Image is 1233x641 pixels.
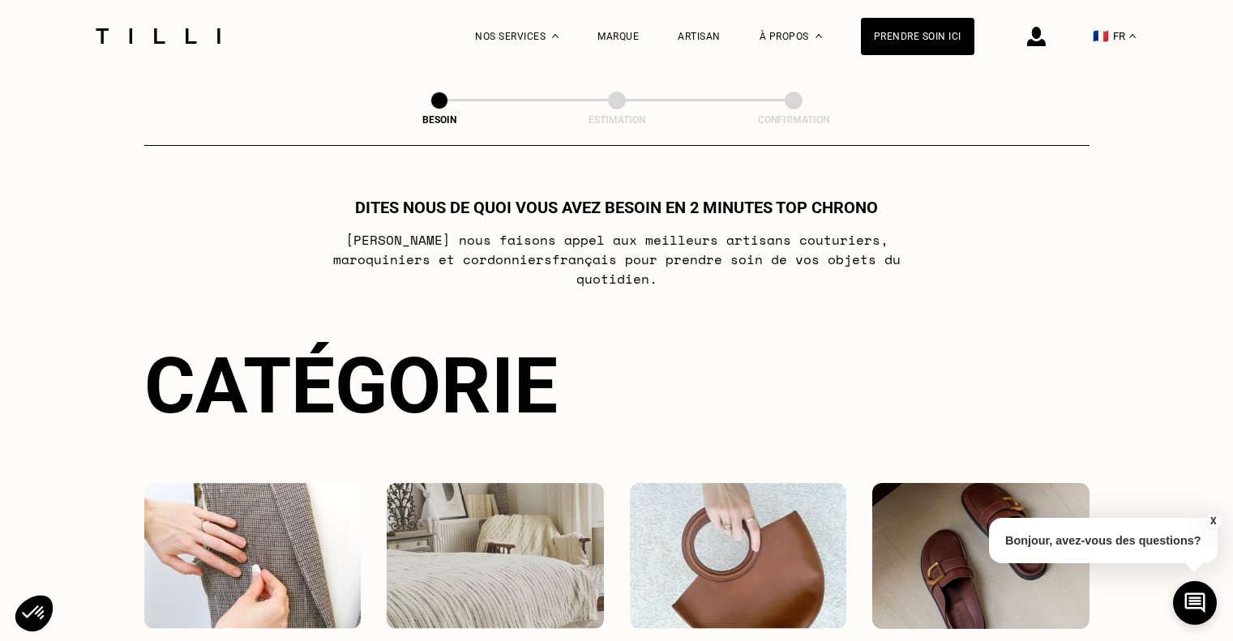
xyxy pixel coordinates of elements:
[358,114,520,126] div: Besoin
[1205,512,1221,530] button: X
[630,483,847,629] img: Accessoires
[861,18,974,55] a: Prendre soin ici
[678,31,721,42] a: Artisan
[144,340,1090,431] div: Catégorie
[536,114,698,126] div: Estimation
[872,483,1090,629] img: Chaussures
[1093,28,1109,44] span: 🇫🇷
[144,483,362,629] img: Vêtements
[1027,27,1046,46] img: icône connexion
[1129,34,1136,38] img: menu déroulant
[597,31,639,42] a: Marque
[90,28,226,44] img: Logo du service de couturière Tilli
[816,34,822,38] img: Menu déroulant à propos
[295,230,938,288] p: [PERSON_NAME] nous faisons appel aux meilleurs artisans couturiers , maroquiniers et cordonniers ...
[355,198,878,217] h1: Dites nous de quoi vous avez besoin en 2 minutes top chrono
[552,34,559,38] img: Menu déroulant
[387,483,604,629] img: Intérieur
[989,518,1218,563] p: Bonjour, avez-vous des questions?
[713,114,875,126] div: Confirmation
